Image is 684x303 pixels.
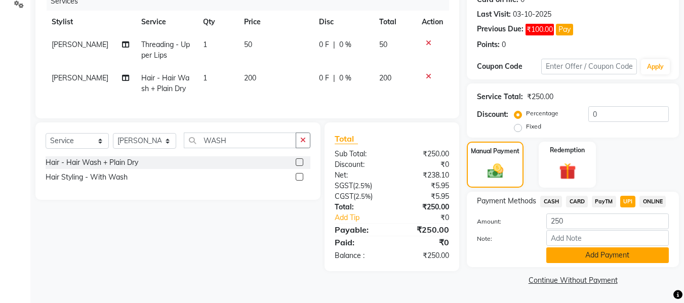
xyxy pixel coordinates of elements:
span: 0 % [339,39,351,50]
img: _cash.svg [482,162,508,180]
div: ₹250.00 [527,92,553,102]
a: Add Tip [327,212,403,223]
div: ₹250.00 [392,250,457,261]
div: Hair - Hair Wash + Plain Dry [46,157,138,168]
div: 03-10-2025 [513,9,551,20]
div: Sub Total: [327,149,392,159]
span: 0 F [319,73,329,83]
div: Service Total: [477,92,523,102]
img: _gift.svg [554,161,581,182]
span: 200 [244,73,256,82]
div: ₹5.95 [392,191,457,202]
label: Amount: [469,217,538,226]
label: Note: [469,234,538,243]
button: Pay [556,24,573,35]
span: CGST [335,192,353,201]
div: Hair Styling - With Wash [46,172,128,183]
div: Discount: [327,159,392,170]
input: Amount [546,213,669,229]
div: ₹5.95 [392,181,457,191]
div: Previous Due: [477,24,524,35]
div: Last Visit: [477,9,511,20]
span: [PERSON_NAME] [52,73,108,82]
span: CARD [566,196,588,207]
div: Paid: [327,236,392,248]
div: Discount: [477,109,508,120]
a: Continue Without Payment [469,275,677,286]
input: Add Note [546,230,669,246]
th: Stylist [46,11,135,33]
div: Points: [477,39,500,50]
span: 0 F [319,39,329,50]
div: Coupon Code [477,61,541,72]
div: ( ) [327,181,392,191]
span: 2.5% [355,192,371,200]
div: ₹0 [392,236,457,248]
div: Payable: [327,224,392,236]
div: ₹250.00 [392,202,457,212]
span: PayTM [592,196,616,207]
label: Redemption [550,146,585,155]
div: ₹238.10 [392,170,457,181]
span: CASH [540,196,562,207]
span: 1 [203,73,207,82]
span: 200 [379,73,391,82]
span: ₹100.00 [526,24,554,35]
div: ₹250.00 [392,149,457,159]
div: ( ) [327,191,392,202]
span: 0 % [339,73,351,83]
th: Disc [313,11,373,33]
button: Add Payment [546,247,669,263]
th: Total [373,11,416,33]
div: Total: [327,202,392,212]
div: 0 [502,39,506,50]
label: Fixed [526,122,541,131]
span: ONLINE [639,196,666,207]
th: Service [135,11,197,33]
div: Balance : [327,250,392,261]
span: | [333,39,335,50]
div: Net: [327,170,392,181]
span: Hair - Hair Wash + Plain Dry [141,73,189,93]
th: Qty [197,11,238,33]
div: ₹250.00 [392,224,457,236]
span: SGST [335,181,353,190]
span: [PERSON_NAME] [52,40,108,49]
span: 1 [203,40,207,49]
div: ₹0 [392,159,457,170]
button: Apply [641,59,670,74]
span: 2.5% [355,182,370,190]
span: Threading - Upper Lips [141,40,190,60]
th: Action [416,11,449,33]
span: Payment Methods [477,196,536,206]
input: Enter Offer / Coupon Code [541,59,637,74]
label: Manual Payment [471,147,519,156]
label: Percentage [526,109,558,118]
div: ₹0 [403,212,457,223]
th: Price [238,11,313,33]
input: Search or Scan [184,133,296,148]
span: 50 [244,40,252,49]
span: 50 [379,40,387,49]
span: UPI [620,196,636,207]
span: | [333,73,335,83]
span: Total [335,134,358,144]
